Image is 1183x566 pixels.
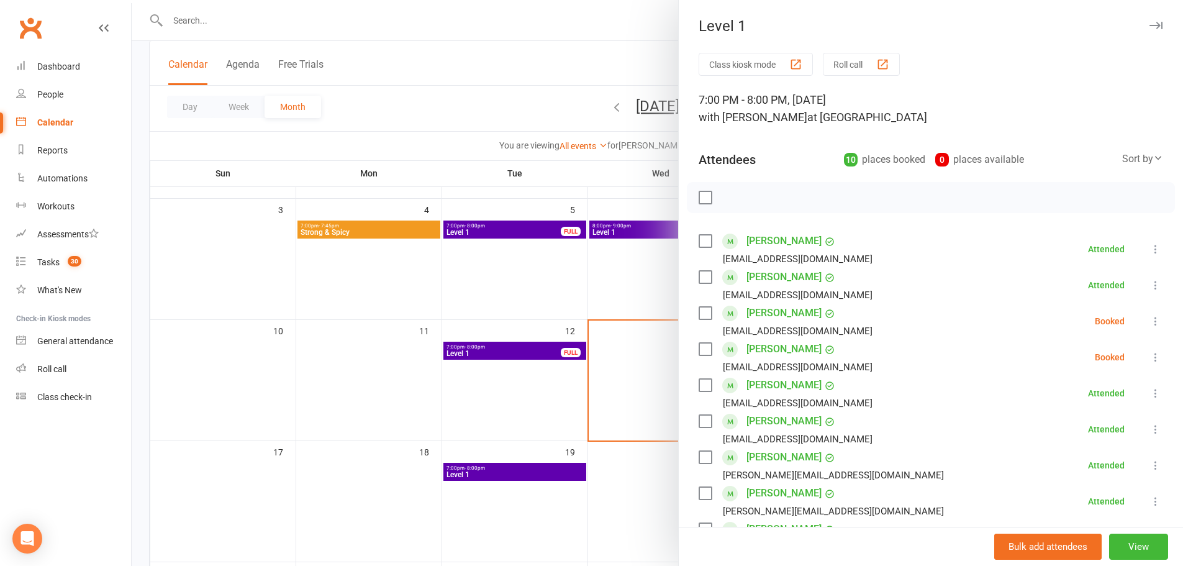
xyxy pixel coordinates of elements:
[1109,534,1168,560] button: View
[994,534,1102,560] button: Bulk add attendees
[37,392,92,402] div: Class check-in
[723,431,873,447] div: [EMAIL_ADDRESS][DOMAIN_NAME]
[1088,497,1125,506] div: Attended
[699,91,1163,126] div: 7:00 PM - 8:00 PM, [DATE]
[37,62,80,71] div: Dashboard
[15,12,46,43] a: Clubworx
[723,251,873,267] div: [EMAIL_ADDRESS][DOMAIN_NAME]
[746,231,822,251] a: [PERSON_NAME]
[16,276,131,304] a: What's New
[723,359,873,375] div: [EMAIL_ADDRESS][DOMAIN_NAME]
[68,256,81,267] span: 30
[16,383,131,411] a: Class kiosk mode
[746,447,822,467] a: [PERSON_NAME]
[1088,389,1125,398] div: Attended
[723,395,873,411] div: [EMAIL_ADDRESS][DOMAIN_NAME]
[16,165,131,193] a: Automations
[807,111,927,124] span: at [GEOGRAPHIC_DATA]
[16,109,131,137] a: Calendar
[1095,317,1125,326] div: Booked
[935,151,1024,168] div: places available
[723,287,873,303] div: [EMAIL_ADDRESS][DOMAIN_NAME]
[746,339,822,359] a: [PERSON_NAME]
[1122,151,1163,167] div: Sort by
[37,89,63,99] div: People
[723,467,944,483] div: [PERSON_NAME][EMAIL_ADDRESS][DOMAIN_NAME]
[746,303,822,323] a: [PERSON_NAME]
[37,229,99,239] div: Assessments
[844,151,925,168] div: places booked
[12,524,42,554] div: Open Intercom Messenger
[16,221,131,249] a: Assessments
[16,327,131,355] a: General attendance kiosk mode
[844,153,858,167] div: 10
[746,375,822,395] a: [PERSON_NAME]
[37,145,68,155] div: Reports
[1088,281,1125,290] div: Attended
[1088,461,1125,470] div: Attended
[699,111,807,124] span: with [PERSON_NAME]
[16,53,131,81] a: Dashboard
[723,323,873,339] div: [EMAIL_ADDRESS][DOMAIN_NAME]
[37,117,73,127] div: Calendar
[746,519,822,539] a: [PERSON_NAME]
[823,53,900,76] button: Roll call
[746,267,822,287] a: [PERSON_NAME]
[37,364,66,374] div: Roll call
[746,411,822,431] a: [PERSON_NAME]
[699,151,756,168] div: Attendees
[1088,425,1125,434] div: Attended
[16,137,131,165] a: Reports
[679,17,1183,35] div: Level 1
[16,81,131,109] a: People
[1095,353,1125,362] div: Booked
[723,503,944,519] div: [PERSON_NAME][EMAIL_ADDRESS][DOMAIN_NAME]
[16,193,131,221] a: Workouts
[746,483,822,503] a: [PERSON_NAME]
[37,257,60,267] div: Tasks
[37,173,88,183] div: Automations
[935,153,949,167] div: 0
[699,53,813,76] button: Class kiosk mode
[16,249,131,276] a: Tasks 30
[37,285,82,295] div: What's New
[1088,245,1125,253] div: Attended
[37,201,75,211] div: Workouts
[37,336,113,346] div: General attendance
[16,355,131,383] a: Roll call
